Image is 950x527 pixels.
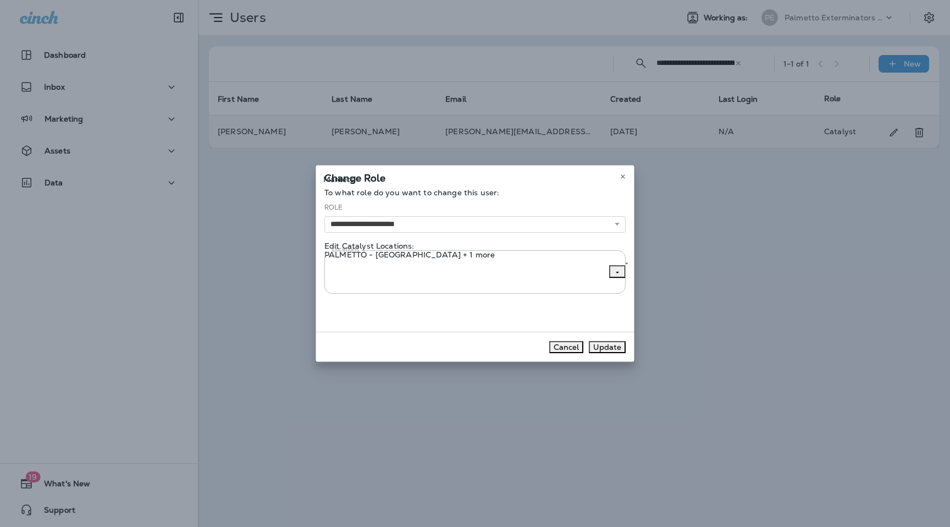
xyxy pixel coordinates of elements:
[316,165,634,188] div: Change Role
[609,266,626,278] button: Open
[324,203,343,212] label: Role
[324,241,626,250] p: Edit Catalyst Locations:
[324,188,626,197] p: To what role do you want to change this user:
[324,250,626,259] p: PALMETTO - [GEOGRAPHIC_DATA] + 1 more
[332,245,359,254] label: Locations
[589,341,626,353] button: Update
[549,341,583,353] button: Cancel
